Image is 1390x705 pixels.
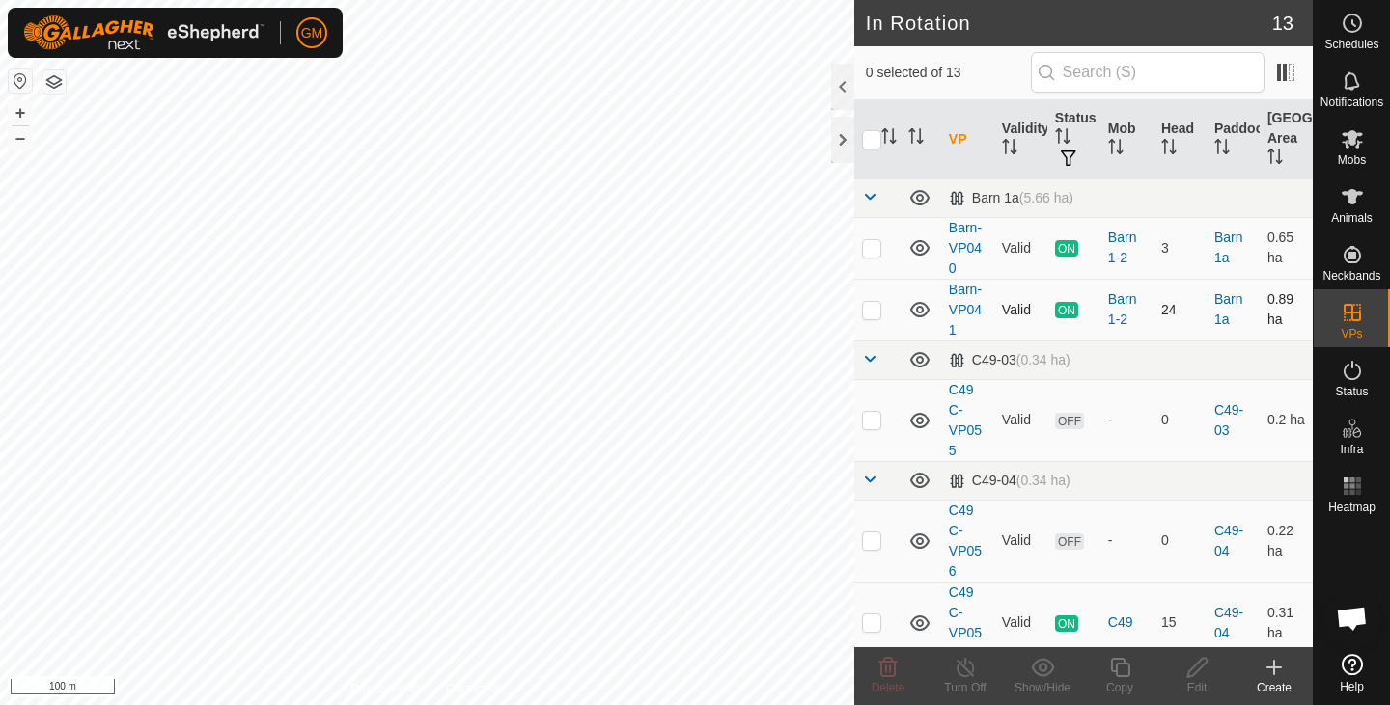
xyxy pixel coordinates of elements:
a: C49-03 [1214,402,1243,438]
th: Mob [1100,100,1154,179]
button: + [9,101,32,124]
td: Valid [994,379,1047,461]
td: 0.89 ha [1260,279,1313,340]
span: 0 selected of 13 [866,63,1031,83]
th: Status [1047,100,1100,179]
div: Barn 1-2 [1108,289,1146,330]
input: Search (S) [1031,52,1265,93]
div: Edit [1158,679,1236,696]
a: C49 C-VP057 [949,584,982,661]
th: Head [1154,100,1207,179]
span: Notifications [1320,96,1383,108]
span: Mobs [1338,154,1366,166]
button: Map Layers [42,70,66,94]
div: Turn Off [927,679,1004,696]
a: Barn-VP041 [949,282,982,338]
span: Infra [1340,444,1363,455]
span: 13 [1272,9,1293,38]
p-sorticon: Activate to sort [908,131,924,147]
a: C49 C-VP055 [949,382,982,458]
span: (0.34 ha) [1016,473,1070,488]
td: Valid [994,279,1047,340]
div: - [1108,410,1146,430]
td: 0.22 ha [1260,500,1313,582]
a: Help [1314,646,1390,700]
td: 3 [1154,217,1207,279]
th: Paddock [1207,100,1260,179]
a: C49 C-VP056 [949,502,982,579]
span: Delete [872,681,905,694]
span: ON [1055,240,1078,257]
span: Help [1340,681,1364,692]
p-sorticon: Activate to sort [1055,131,1070,147]
div: C49 [1108,612,1146,633]
span: Status [1335,386,1368,397]
td: 0.65 ha [1260,217,1313,279]
td: 0.2 ha [1260,379,1313,461]
p-sorticon: Activate to sort [1214,142,1230,157]
div: Show/Hide [1004,679,1081,696]
div: Open chat [1323,589,1381,647]
button: Reset Map [9,69,32,93]
th: Validity [994,100,1047,179]
div: Barn 1a [949,190,1073,206]
td: Valid [994,582,1047,664]
button: – [9,126,32,149]
a: Contact Us [446,680,503,697]
td: 15 [1154,582,1207,664]
span: Neckbands [1322,270,1380,282]
a: C49-04 [1214,605,1243,640]
th: [GEOGRAPHIC_DATA] Area [1260,100,1313,179]
td: 0 [1154,379,1207,461]
td: Valid [994,500,1047,582]
a: Privacy Policy [350,680,423,697]
p-sorticon: Activate to sort [1002,142,1017,157]
span: ON [1055,302,1078,318]
a: Barn 1a [1214,291,1243,327]
p-sorticon: Activate to sort [1108,142,1124,157]
a: Barn-VP040 [949,220,982,276]
h2: In Rotation [866,12,1272,35]
span: GM [301,23,323,43]
span: (5.66 ha) [1019,190,1073,205]
div: - [1108,530,1146,551]
span: OFF [1055,533,1084,550]
span: OFF [1055,413,1084,429]
td: 0 [1154,500,1207,582]
td: Valid [994,217,1047,279]
div: C49-04 [949,473,1070,489]
span: VPs [1341,328,1362,339]
div: Barn 1-2 [1108,228,1146,268]
th: VP [941,100,994,179]
div: Create [1236,679,1313,696]
div: C49-03 [949,352,1070,368]
p-sorticon: Activate to sort [881,131,897,147]
span: Heatmap [1328,502,1376,513]
span: Schedules [1324,39,1378,50]
span: ON [1055,615,1078,632]
span: Animals [1331,212,1373,224]
span: (0.34 ha) [1016,352,1070,367]
td: 0.31 ha [1260,582,1313,664]
p-sorticon: Activate to sort [1161,142,1177,157]
td: 24 [1154,279,1207,340]
div: Copy [1081,679,1158,696]
p-sorticon: Activate to sort [1267,151,1283,167]
a: Barn 1a [1214,230,1243,265]
a: C49-04 [1214,523,1243,558]
img: Gallagher Logo [23,15,264,50]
